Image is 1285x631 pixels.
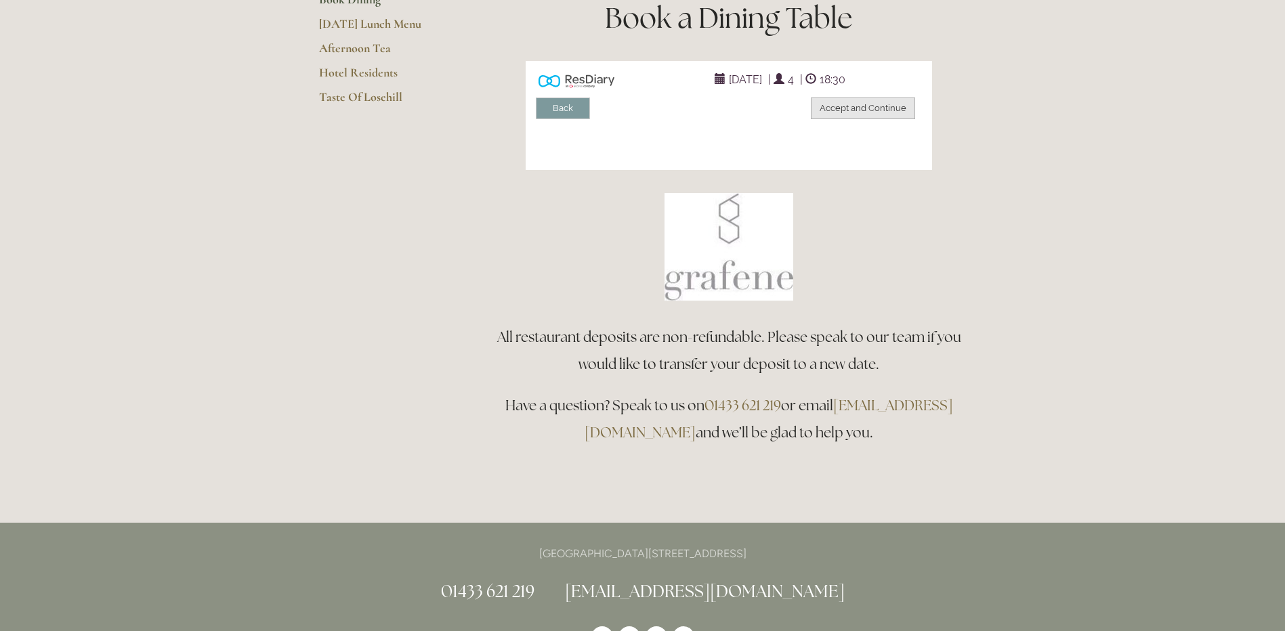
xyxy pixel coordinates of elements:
[319,65,448,89] a: Hotel Residents
[319,544,967,563] p: [GEOGRAPHIC_DATA][STREET_ADDRESS]
[585,396,953,441] a: [EMAIL_ADDRESS][DOMAIN_NAME]
[319,16,448,41] a: [DATE] Lunch Menu
[441,580,534,602] a: 01433 621 219
[704,396,781,414] a: 01433 621 219
[319,41,448,65] a: Afternoon Tea
[539,71,614,91] img: Powered by ResDiary
[811,97,915,120] button: Accept and Continue
[565,580,845,602] a: [EMAIL_ADDRESS][DOMAIN_NAME]
[536,97,590,120] button: Back
[319,89,448,114] a: Taste Of Losehill
[768,73,771,86] span: |
[800,73,803,86] span: |
[816,70,849,89] span: 18:30
[784,70,797,89] span: 4
[492,392,967,446] h3: Have a question? Speak to us on or email and we’ll be glad to help you.
[665,193,793,301] img: Book a table at Grafene Restaurant @ Losehill
[492,324,967,378] h3: All restaurant deposits are non-refundable. Please speak to our team if you would like to transfe...
[725,70,765,89] span: [DATE]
